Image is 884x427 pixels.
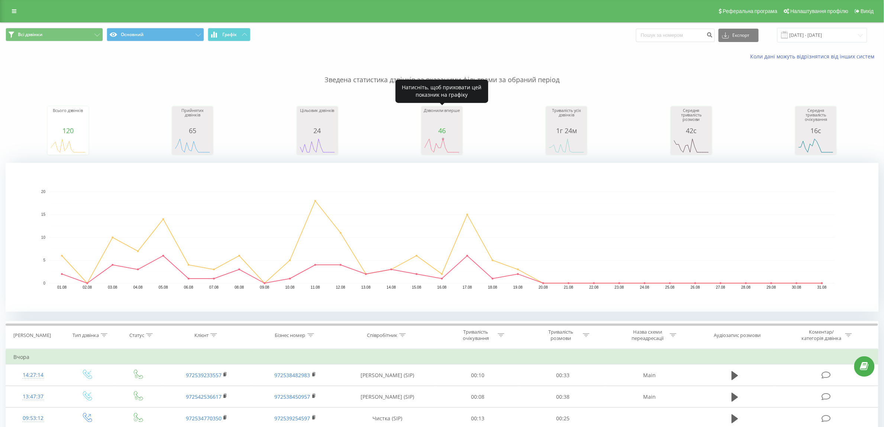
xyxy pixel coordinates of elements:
[488,286,497,290] text: 18.08
[6,163,879,312] svg: A chart.
[43,259,45,263] text: 5
[548,108,585,127] div: Тривалість усіх дзвінків
[6,28,103,41] button: Всі дзвінки
[174,134,211,157] svg: A chart.
[800,329,843,341] div: Коментар/категорія дзвінка
[665,286,675,290] text: 25.08
[751,53,878,60] a: Коли дані можуть відрізнятися вiд інших систем
[41,213,46,217] text: 15
[133,286,143,290] text: 04.08
[18,32,42,38] span: Всі дзвінки
[49,134,87,157] svg: A chart.
[589,286,599,290] text: 22.08
[108,286,117,290] text: 03.08
[367,332,397,338] div: Співробітник
[861,8,874,14] span: Вихід
[797,108,835,127] div: Середня тривалість очікування
[520,386,606,408] td: 00:38
[275,332,306,338] div: Бізнес номер
[299,108,336,127] div: Цільових дзвінків
[741,286,751,290] text: 28.08
[716,286,725,290] text: 27.08
[129,332,144,338] div: Статус
[817,286,827,290] text: 31.08
[423,134,461,157] svg: A chart.
[275,415,310,422] a: 972539254597
[13,368,53,382] div: 14:27:14
[541,329,581,341] div: Тривалість розмови
[673,134,710,157] div: A chart.
[636,29,715,42] input: Пошук за номером
[340,386,435,408] td: [PERSON_NAME] (SIP)
[628,329,668,341] div: Назва схеми переадресації
[194,332,209,338] div: Клієнт
[57,286,67,290] text: 01.08
[792,286,801,290] text: 30.08
[463,286,472,290] text: 17.08
[6,350,878,365] td: Вчора
[41,235,46,240] text: 10
[49,108,87,127] div: Всього дзвінків
[361,286,371,290] text: 13.08
[186,415,222,422] a: 972534770350
[435,365,520,386] td: 00:10
[174,127,211,134] div: 65
[186,393,222,400] a: 972542536617
[275,393,310,400] a: 972538450957
[640,286,649,290] text: 24.08
[714,332,761,338] div: Аудіозапис розмови
[797,127,835,134] div: 16с
[423,108,461,127] div: Дзвонили вперше
[412,286,421,290] text: 15.08
[767,286,776,290] text: 29.08
[107,28,204,41] button: Основний
[83,286,92,290] text: 02.08
[41,190,46,194] text: 20
[299,127,336,134] div: 24
[186,372,222,379] a: 972539233557
[520,365,606,386] td: 00:33
[72,332,99,338] div: Тип дзвінка
[606,365,694,386] td: Main
[790,8,848,14] span: Налаштування профілю
[311,286,320,290] text: 11.08
[723,8,778,14] span: Реферальна програма
[691,286,700,290] text: 26.08
[184,286,193,290] text: 06.08
[6,60,878,85] p: Зведена статистика дзвінків за вказаними фільтрами за обраний період
[13,411,53,426] div: 09:53:12
[208,28,251,41] button: Графік
[539,286,548,290] text: 20.08
[797,134,835,157] svg: A chart.
[340,365,435,386] td: [PERSON_NAME] (SIP)
[336,286,345,290] text: 12.08
[396,79,488,103] div: Натисніть, щоб приховати цей показник на графіку
[673,108,710,127] div: Середня тривалість розмови
[548,134,585,157] svg: A chart.
[423,127,461,134] div: 46
[235,286,244,290] text: 08.08
[159,286,168,290] text: 05.08
[285,286,295,290] text: 10.08
[564,286,573,290] text: 21.08
[719,29,759,42] button: Експорт
[437,286,446,290] text: 16.08
[13,389,53,404] div: 13:47:37
[49,127,87,134] div: 120
[673,127,710,134] div: 42с
[606,386,694,408] td: Main
[260,286,269,290] text: 09.08
[43,281,45,285] text: 0
[299,134,336,157] svg: A chart.
[209,286,219,290] text: 07.08
[174,108,211,127] div: Прийнятих дзвінків
[222,32,237,37] span: Графік
[13,332,51,338] div: [PERSON_NAME]
[513,286,523,290] text: 19.08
